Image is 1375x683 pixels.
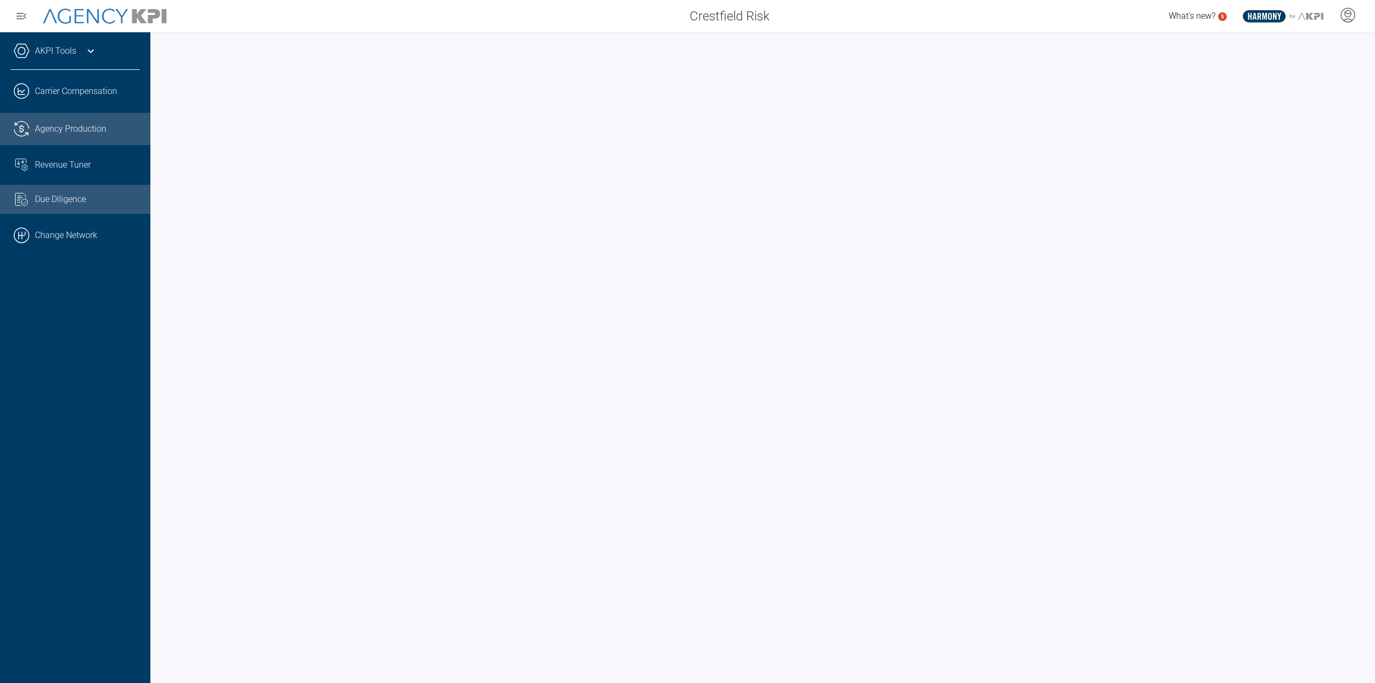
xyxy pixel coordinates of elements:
[35,159,91,171] span: Revenue Tuner
[35,45,76,57] a: AKPI Tools
[1218,12,1227,21] a: 5
[35,123,106,135] span: Agency Production
[35,193,86,206] span: Due Diligence
[1221,13,1224,19] text: 5
[690,6,770,26] span: Crestfield Risk
[1169,11,1215,21] span: What's new?
[43,9,167,24] img: AgencyKPI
